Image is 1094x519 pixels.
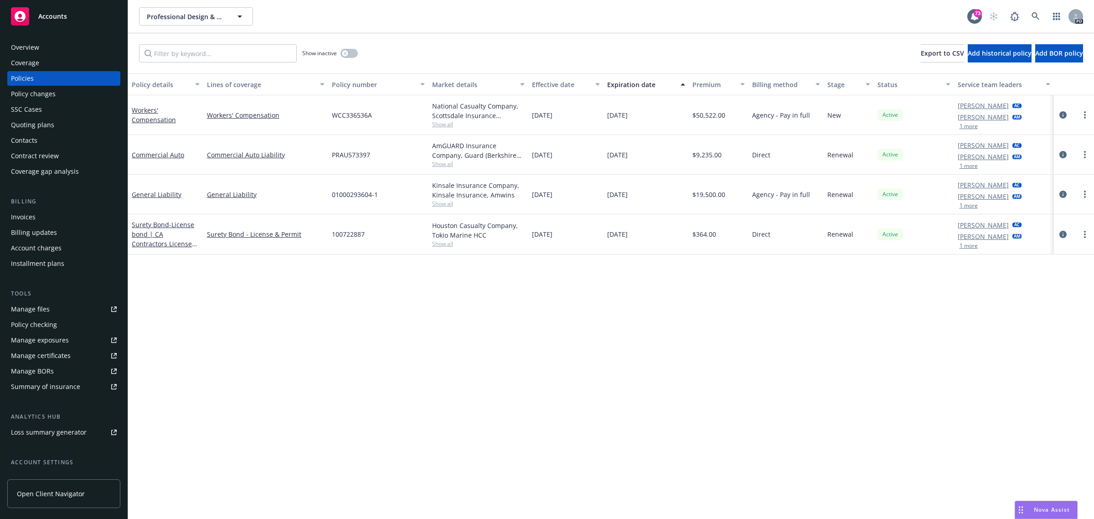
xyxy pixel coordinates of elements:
a: SSC Cases [7,102,120,117]
span: Active [881,111,899,119]
div: SSC Cases [11,102,42,117]
a: [PERSON_NAME] [958,101,1009,110]
span: Active [881,230,899,239]
div: Tools [7,289,120,298]
span: New [827,110,841,120]
span: $9,235.00 [692,150,722,160]
button: Status [874,73,954,95]
a: Workers' Compensation [132,106,176,124]
span: [DATE] [532,229,552,239]
div: Policy details [132,80,190,89]
a: Quoting plans [7,118,120,132]
div: Account settings [7,458,120,467]
a: circleInformation [1058,109,1068,120]
span: [DATE] [607,190,628,199]
span: Show all [432,160,525,168]
a: Surety Bond - License & Permit [207,229,325,239]
span: [DATE] [607,150,628,160]
input: Filter by keyword... [139,44,297,62]
a: Commercial Auto [132,151,184,159]
span: Open Client Navigator [17,489,85,498]
div: Premium [692,80,735,89]
button: Add BOR policy [1035,44,1083,62]
button: Service team leaders [954,73,1054,95]
div: Manage files [11,302,50,317]
span: Renewal [827,229,853,239]
span: $50,522.00 [692,110,725,120]
span: [DATE] [532,190,552,199]
div: Contract review [11,149,59,163]
div: Policies [11,71,34,86]
div: Manage BORs [11,364,54,379]
span: WCC336536A [332,110,372,120]
div: Installment plans [11,256,64,271]
a: Manage exposures [7,333,120,348]
a: Commercial Auto Liability [207,150,325,160]
span: $364.00 [692,229,716,239]
a: [PERSON_NAME] [958,112,1009,122]
a: Account charges [7,241,120,255]
a: [PERSON_NAME] [958,152,1009,161]
span: 01000293604-1 [332,190,378,199]
div: Quoting plans [11,118,54,132]
div: Status [877,80,940,89]
span: Direct [752,229,770,239]
a: [PERSON_NAME] [958,220,1009,230]
button: Effective date [528,73,604,95]
a: General Liability [132,190,181,199]
a: Policies [7,71,120,86]
div: Summary of insurance [11,379,80,394]
div: Coverage [11,56,39,70]
button: Market details [428,73,529,95]
a: Surety Bond [132,220,194,258]
a: Manage certificates [7,348,120,363]
a: Service team [7,471,120,485]
span: Nova Assist [1034,506,1070,514]
span: Renewal [827,190,853,199]
a: Policy checking [7,317,120,332]
a: [PERSON_NAME] [958,192,1009,201]
button: 1 more [960,124,978,129]
div: Policy checking [11,317,57,332]
button: Nova Assist [1015,501,1078,519]
div: Manage exposures [11,333,69,348]
button: Billing method [748,73,824,95]
a: Loss summary generator [7,425,120,440]
span: Show all [432,240,525,248]
a: General Liability [207,190,325,199]
div: Coverage gap analysis [11,164,79,179]
span: $19,500.00 [692,190,725,199]
a: Search [1027,7,1045,26]
button: Premium [689,73,749,95]
button: Expiration date [604,73,689,95]
span: [DATE] [532,110,552,120]
button: 1 more [960,163,978,169]
a: Report a Bug [1006,7,1024,26]
div: Market details [432,80,515,89]
span: Agency - Pay in full [752,110,810,120]
div: Houston Casualty Company, Tokio Marine HCC [432,221,525,240]
div: Overview [11,40,39,55]
a: Manage files [7,302,120,317]
div: Account charges [11,241,62,255]
button: Stage [824,73,874,95]
a: [PERSON_NAME] [958,140,1009,150]
span: Accounts [38,13,67,20]
div: Analytics hub [7,412,120,421]
div: Expiration date [607,80,675,89]
span: Show inactive [302,49,337,57]
span: Active [881,190,899,198]
span: Show all [432,200,525,208]
span: Active [881,151,899,159]
a: Contract review [7,149,120,163]
span: Agency - Pay in full [752,190,810,199]
a: circleInformation [1058,149,1068,160]
button: Professional Design & Build Services Inc. [139,7,253,26]
button: Add historical policy [968,44,1032,62]
a: Policy changes [7,87,120,101]
a: Workers' Compensation [207,110,325,120]
a: Manage BORs [7,364,120,379]
div: Billing [7,197,120,206]
a: Start snowing [985,7,1003,26]
span: Show all [432,120,525,128]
